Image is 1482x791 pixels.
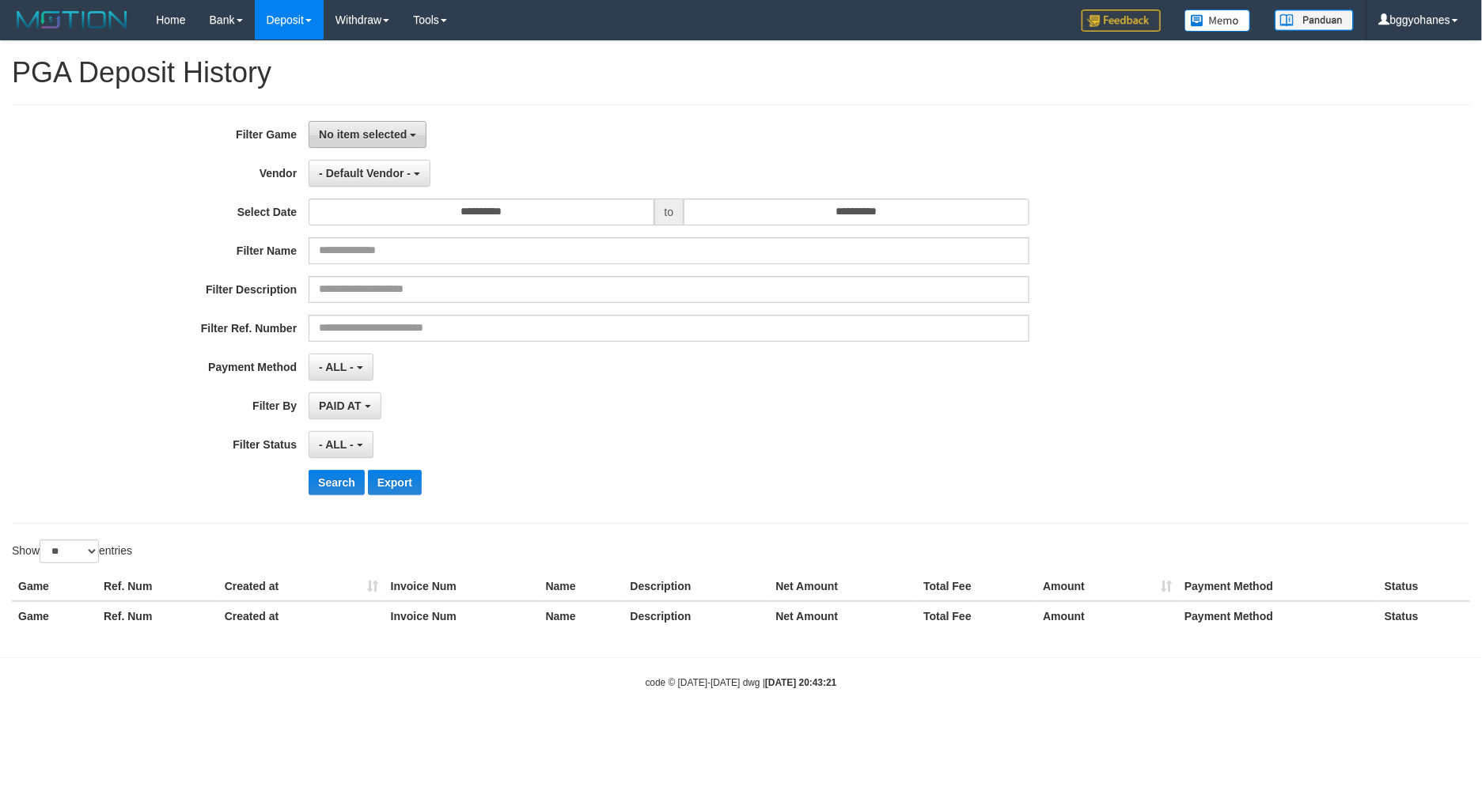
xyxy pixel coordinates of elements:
th: Total Fee [917,601,1037,630]
th: Invoice Num [385,572,540,601]
th: Net Amount [769,572,917,601]
th: Description [624,572,770,601]
th: Ref. Num [97,601,218,630]
label: Show entries [12,539,132,563]
select: Showentries [40,539,99,563]
th: Game [12,601,97,630]
span: PAID AT [319,399,361,412]
th: Payment Method [1178,572,1378,601]
img: Button%20Memo.svg [1184,9,1251,32]
button: - ALL - [309,431,373,458]
span: to [654,199,684,225]
th: Total Fee [917,572,1037,601]
img: Feedback.jpg [1082,9,1161,32]
th: Created at [218,572,385,601]
h1: PGA Deposit History [12,57,1470,89]
th: Ref. Num [97,572,218,601]
span: - Default Vendor - [319,167,411,180]
th: Amount [1037,601,1178,630]
img: panduan.png [1275,9,1354,31]
th: Description [624,601,770,630]
th: Created at [218,601,385,630]
th: Name [540,601,624,630]
button: - ALL - [309,354,373,380]
th: Invoice Num [385,601,540,630]
button: PAID AT [309,392,381,419]
small: code © [DATE]-[DATE] dwg | [646,677,837,688]
button: Search [309,470,365,495]
button: - Default Vendor - [309,160,430,187]
span: - ALL - [319,361,354,373]
img: MOTION_logo.png [12,8,132,32]
th: Amount [1037,572,1178,601]
th: Name [540,572,624,601]
th: Net Amount [769,601,917,630]
strong: [DATE] 20:43:21 [765,677,836,688]
span: No item selected [319,128,407,141]
th: Status [1378,601,1470,630]
th: Payment Method [1178,601,1378,630]
button: Export [368,470,422,495]
th: Game [12,572,97,601]
button: No item selected [309,121,426,148]
span: - ALL - [319,438,354,451]
th: Status [1378,572,1470,601]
